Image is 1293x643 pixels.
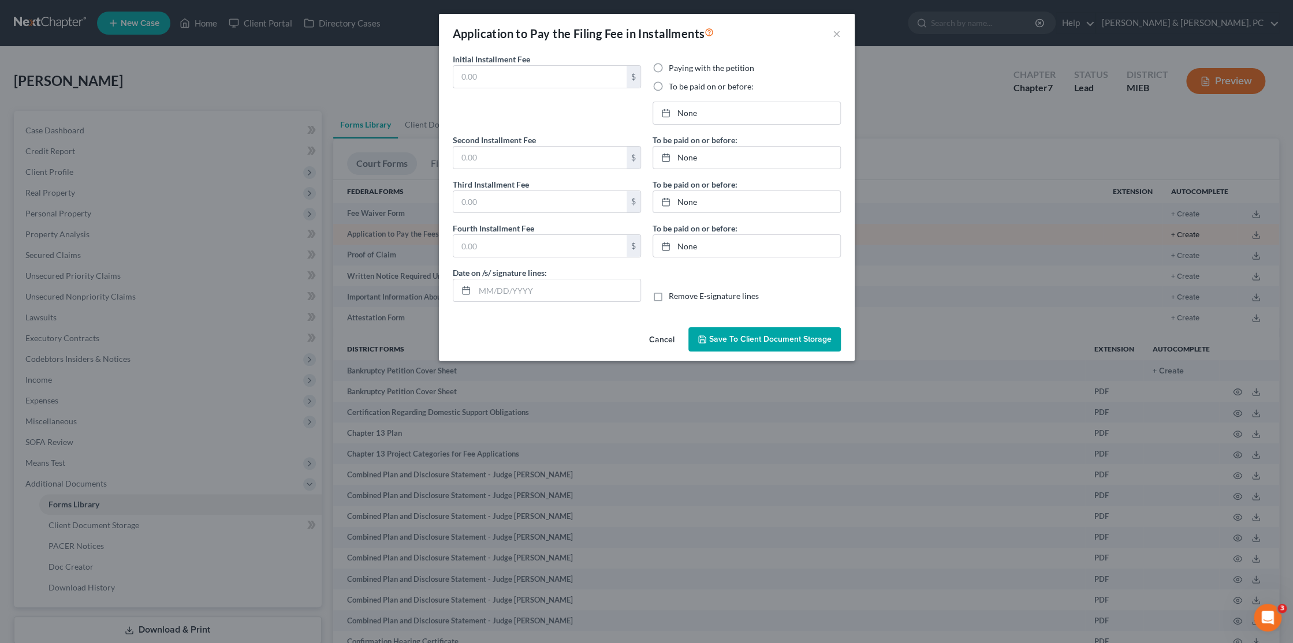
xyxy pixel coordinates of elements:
[669,290,759,302] label: Remove E-signature lines
[453,222,534,234] label: Fourth Installment Fee
[453,53,530,65] label: Initial Installment Fee
[653,235,840,257] a: None
[453,235,627,257] input: 0.00
[653,147,840,169] a: None
[709,334,832,344] span: Save to Client Document Storage
[627,147,640,169] div: $
[653,191,840,213] a: None
[669,81,754,92] label: To be paid on or before:
[653,178,737,190] label: To be paid on or before:
[453,25,714,42] div: Application to Pay the Filing Fee in Installments
[653,102,840,124] a: None
[653,134,737,146] label: To be paid on or before:
[453,147,627,169] input: 0.00
[453,134,536,146] label: Second Installment Fee
[627,235,640,257] div: $
[1254,604,1281,631] iframe: Intercom live chat
[640,328,684,352] button: Cancel
[627,191,640,213] div: $
[1277,604,1287,613] span: 3
[453,66,627,88] input: 0.00
[453,191,627,213] input: 0.00
[453,267,547,279] label: Date on /s/ signature lines:
[453,178,529,190] label: Third Installment Fee
[833,27,841,40] button: ×
[627,66,640,88] div: $
[653,222,737,234] label: To be paid on or before:
[669,62,754,74] label: Paying with the petition
[475,279,640,301] input: MM/DD/YYYY
[688,327,841,352] button: Save to Client Document Storage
